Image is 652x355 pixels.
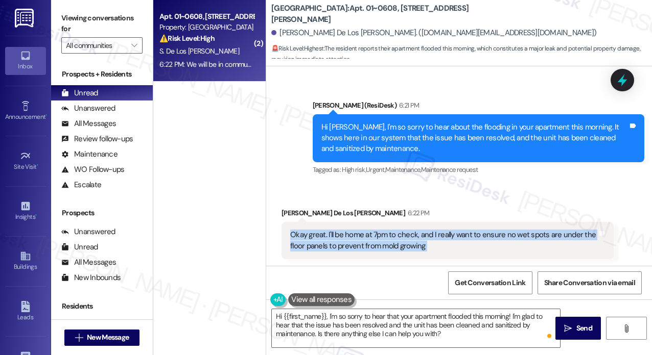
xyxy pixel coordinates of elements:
[61,180,101,190] div: Escalate
[313,162,645,177] div: Tagged as:
[35,212,37,219] span: •
[64,329,140,346] button: New Message
[61,226,115,237] div: Unanswered
[131,41,137,49] i: 
[15,9,36,28] img: ResiDesk Logo
[455,277,525,288] span: Get Conversation Link
[61,10,143,37] label: Viewing conversations for
[313,100,645,114] div: [PERSON_NAME] (ResiDesk)
[405,208,429,218] div: 6:22 PM
[576,323,592,334] span: Send
[159,22,254,33] div: Property: [GEOGRAPHIC_DATA]
[271,3,476,25] b: [GEOGRAPHIC_DATA]: Apt. 01~0608, [STREET_ADDRESS][PERSON_NAME]
[87,332,129,343] span: New Message
[271,44,324,53] strong: 🚨 Risk Level: Highest
[159,11,254,22] div: Apt. 01~0608, [STREET_ADDRESS][PERSON_NAME]
[5,247,46,275] a: Buildings
[66,37,126,54] input: All communities
[51,301,153,312] div: Residents
[61,118,116,129] div: All Messages
[45,112,47,119] span: •
[538,271,642,294] button: Share Conversation via email
[397,100,419,111] div: 6:21 PM
[51,208,153,218] div: Prospects
[37,162,38,169] span: •
[421,165,478,174] span: Maintenance request
[555,317,601,340] button: Send
[159,46,239,56] span: S. De Los [PERSON_NAME]
[366,165,385,174] span: Urgent ,
[272,309,560,347] textarea: To enrich screen reader interactions, please activate Accessibility in Grammarly extension settings
[61,88,98,98] div: Unread
[61,272,121,283] div: New Inbounds
[61,149,118,160] div: Maintenance
[544,277,635,288] span: Share Conversation via email
[342,165,366,174] span: High risk ,
[61,257,116,268] div: All Messages
[271,28,596,38] div: [PERSON_NAME] De Los [PERSON_NAME]. ([DOMAIN_NAME][EMAIL_ADDRESS][DOMAIN_NAME])
[75,334,83,342] i: 
[5,47,46,74] a: Inbox
[61,242,98,252] div: Unread
[448,271,532,294] button: Get Conversation Link
[385,165,421,174] span: Maintenance ,
[61,134,133,144] div: Review follow-ups
[282,208,614,222] div: [PERSON_NAME] De Los [PERSON_NAME]
[159,60,383,69] div: 6:22 PM: We will be in communication, thank you so much [PERSON_NAME]
[271,43,652,65] span: : The resident reports their apartment flooded this morning, which constitutes a major leak and p...
[5,298,46,325] a: Leads
[61,103,115,114] div: Unanswered
[5,197,46,225] a: Insights •
[622,324,630,333] i: 
[159,34,215,43] strong: ⚠️ Risk Level: High
[564,324,572,333] i: 
[290,230,597,251] div: Okay great. I'll be home at 7pm to check, and I really want to ensure no wet spots are under the ...
[5,147,46,175] a: Site Visit •
[321,122,628,155] div: Hi [PERSON_NAME], I'm so sorry to hear about the flooding in your apartment this morning. It show...
[51,69,153,80] div: Prospects + Residents
[61,164,124,175] div: WO Follow-ups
